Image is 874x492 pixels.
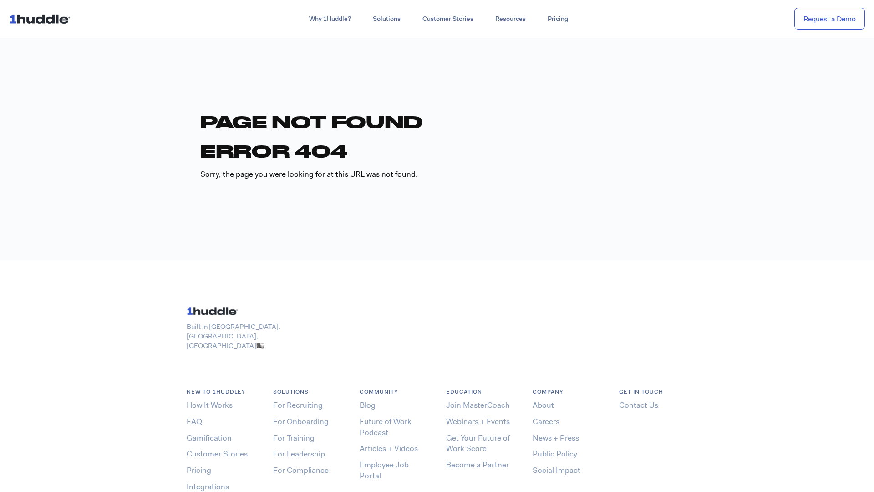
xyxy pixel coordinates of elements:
a: Public Policy [533,449,577,459]
a: Join MasterCoach [446,400,510,410]
a: Resources [484,11,537,27]
h6: COMPANY [533,388,601,396]
p: Built in [GEOGRAPHIC_DATA]. [GEOGRAPHIC_DATA], [GEOGRAPHIC_DATA] [187,322,298,351]
a: Why 1Huddle? [298,11,362,27]
a: Future of Work Podcast [360,416,412,437]
a: Pricing [537,11,579,27]
a: Solutions [362,11,412,27]
span: 🇺🇸 [256,341,265,350]
h1: Page not found [200,111,674,133]
a: Webinars + Events [446,416,510,426]
img: ... [187,304,241,318]
a: For Training [273,433,315,443]
p: Sorry, the page you were looking for at this URL was not found. [200,169,674,180]
a: Blog [360,400,376,410]
a: Social Impact [533,465,580,475]
img: ... [9,10,74,27]
a: Customer Stories [412,11,484,27]
h6: Solutions [273,388,341,396]
a: About [533,400,554,410]
a: FAQ [187,416,202,426]
a: How It Works [187,400,233,410]
h1: Error 404 [200,140,674,162]
a: Integrations [187,482,229,492]
a: Employee Job Portal [360,460,409,481]
h6: Get in Touch [619,388,687,396]
a: Careers [533,416,559,426]
a: Request a Demo [794,8,865,30]
a: Become a Partner [446,460,509,470]
a: For Onboarding [273,416,329,426]
a: For Leadership [273,449,325,459]
a: Gamification [187,433,232,443]
a: Articles + Videos [360,443,418,453]
h6: Education [446,388,514,396]
h6: NEW TO 1HUDDLE? [187,388,255,396]
a: Customer Stories [187,449,248,459]
a: For Compliance [273,465,329,475]
a: Get Your Future of Work Score [446,433,510,454]
h6: COMMUNITY [360,388,428,396]
a: News + Press [533,433,579,443]
a: Pricing [187,465,211,475]
a: For Recruiting [273,400,323,410]
a: Contact Us [619,400,658,410]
